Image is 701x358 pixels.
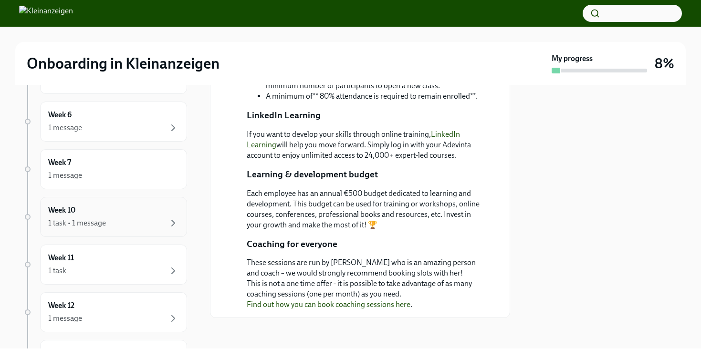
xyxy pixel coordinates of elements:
h6: Week 12 [48,300,74,311]
h2: Onboarding in Kleinanzeigen [27,54,220,73]
p: If you want to develop your skills through online training, will help you move forward. Simply lo... [247,129,487,161]
h6: Week 11 [48,253,74,263]
li: A minimum of** 80% attendance is required to remain enrolled**. [266,91,487,102]
h3: 8% [655,55,674,72]
div: 1 message [48,123,82,133]
h6: Week 6 [48,110,72,120]
img: Kleinanzeigen [19,6,73,21]
div: 1 message [48,170,82,181]
strong: My progress [552,53,593,64]
p: LinkedIn Learning [247,109,321,122]
a: Find out how you can book coaching sessions here [247,300,410,309]
a: Week 121 message [23,292,187,332]
h6: Week 7 [48,157,71,168]
div: 1 message [48,313,82,324]
p: Learning & development budget [247,168,378,181]
a: Week 111 task [23,245,187,285]
p: These sessions are run by [PERSON_NAME] who is an amazing person and coach – we would strongly re... [247,257,487,310]
div: 1 task • 1 message [48,218,106,228]
p: Each employee has an annual €500 budget dedicated to learning and development. This budget can be... [247,188,487,230]
a: Week 71 message [23,149,187,189]
h6: Week 10 [48,205,75,215]
a: Week 101 task • 1 message [23,197,187,237]
p: Coaching for everyone [247,238,337,250]
a: Week 61 message [23,102,187,142]
div: 1 task [48,266,66,276]
a: LinkedIn Learning [247,130,460,149]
